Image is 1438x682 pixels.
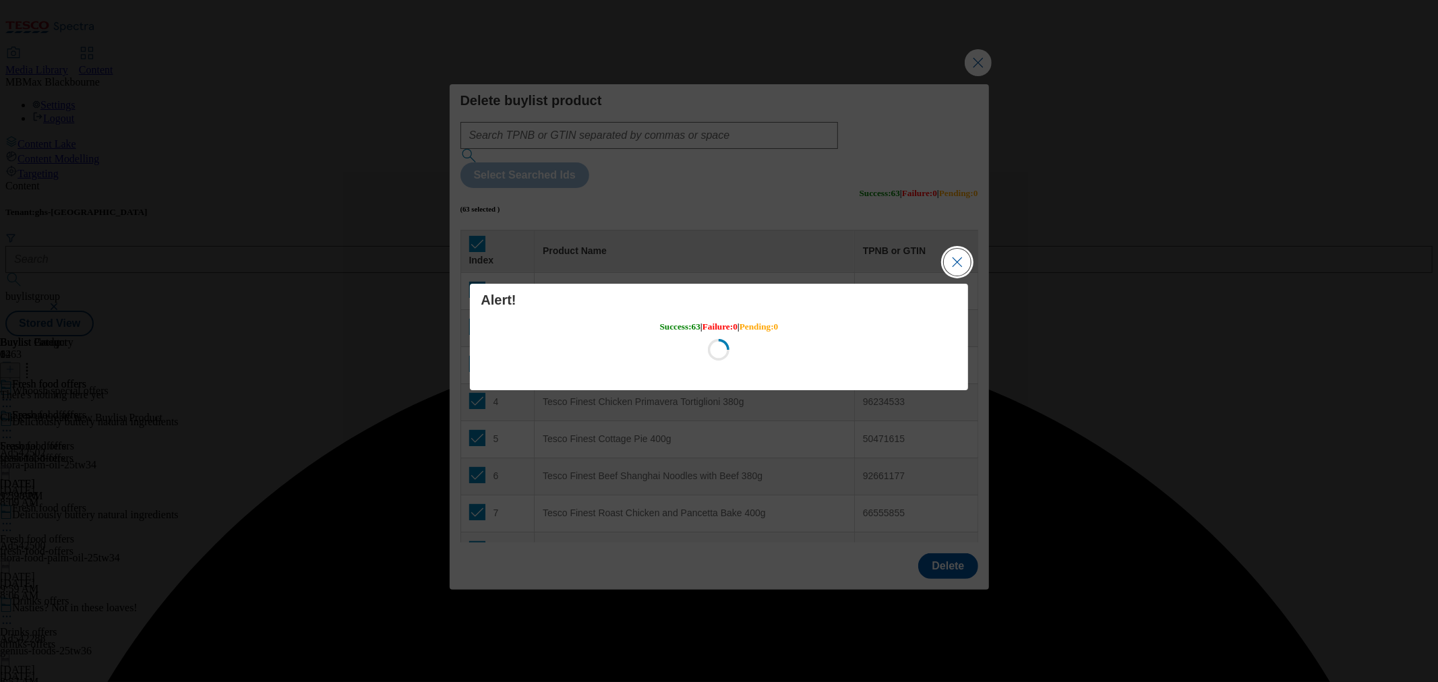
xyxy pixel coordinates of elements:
[702,321,738,332] span: Failure : 0
[740,321,779,332] span: Pending : 0
[481,292,957,308] h4: Alert!
[470,284,967,390] div: Modal
[660,321,700,332] span: Success : 63
[660,321,779,332] h5: | |
[944,249,971,276] button: Close Modal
